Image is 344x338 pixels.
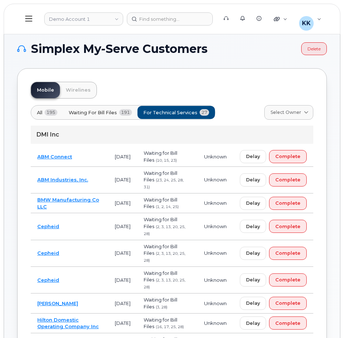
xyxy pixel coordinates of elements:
button: Delay [240,297,266,310]
span: Delay [246,320,260,327]
a: Delete [301,42,327,55]
span: Waiting for Bill Files [144,216,177,229]
a: Select Owner [264,105,313,120]
button: Complete [269,220,307,233]
span: (2, 3, 13, 20, 25, 28) [144,224,185,236]
span: (2, 3, 13, 20, 25, 28) [144,251,185,263]
span: Delay [246,223,260,230]
span: Delay [246,250,260,257]
div: DMI Inc [31,126,313,144]
span: Complete [275,276,300,283]
span: Unknown [204,277,227,283]
a: ABM Connect [37,154,72,160]
a: Hilton Domestic Operating Company Inc [37,317,99,330]
span: 191 [119,109,132,116]
span: Complete [275,223,300,230]
span: Waiting for Bill Files [69,109,117,116]
span: (2, 3, 13, 20, 25, 28) [144,278,185,289]
span: (3, 28) [156,305,167,310]
td: [DATE] [108,293,137,313]
button: Delay [240,150,266,163]
span: Complete [275,300,300,307]
span: Waiting for Bill Files [144,197,177,210]
td: [DATE] [108,147,137,166]
span: (1, 2, 14, 25) [156,204,179,209]
span: Unknown [204,250,227,256]
span: Delay [246,276,260,283]
span: Select Owner [271,109,301,116]
span: Waiting for Bill Files [144,317,177,330]
span: All [37,109,42,116]
span: Delay [246,200,260,207]
button: Complete [269,297,307,310]
a: ABM Industries, Inc. [37,177,88,183]
span: Unknown [204,154,227,160]
span: Waiting for Bill Files [144,150,177,163]
a: BMW Manufacturing Co LLC [37,197,99,210]
span: Delay [246,300,260,307]
span: (16, 17, 25, 28) [156,324,184,329]
span: Unknown [204,223,227,229]
td: [DATE] [108,314,137,333]
span: Delay [246,153,260,160]
td: [DATE] [108,167,137,193]
td: [DATE] [108,193,137,213]
button: Delay [240,197,266,210]
button: Complete [269,173,307,187]
button: Complete [269,247,307,260]
span: Waiting for Bill Files [144,243,177,256]
span: Delay [246,176,260,183]
span: Unknown [204,300,227,306]
span: Complete [275,320,300,327]
span: Complete [275,250,300,257]
button: Complete [269,316,307,330]
span: Waiting for Bill Files [144,170,177,183]
span: 195 [45,109,57,116]
span: Unknown [204,177,227,183]
a: Cepheid [37,223,59,229]
span: Complete [275,200,300,207]
button: Complete [269,150,307,163]
button: Delay [240,247,266,260]
td: [DATE] [108,240,137,267]
span: (10, 15, 23) [156,158,177,163]
td: [DATE] [108,213,137,240]
button: Delay [240,173,266,187]
a: Cepheid [37,277,59,283]
button: Delay [240,220,266,233]
span: Simplex My-Serve Customers [31,43,208,54]
button: Complete [269,197,307,210]
button: Complete [269,273,307,287]
span: Unknown [204,320,227,326]
button: Delay [240,316,266,330]
a: Wirelines [60,82,97,98]
a: Mobile [31,82,60,98]
td: [DATE] [108,267,137,293]
span: Waiting for Bill Files [144,270,177,283]
span: Complete [275,153,300,160]
span: Unknown [204,200,227,206]
span: Complete [275,176,300,183]
button: Delay [240,273,266,287]
span: Waiting for Bill Files [144,297,177,310]
a: Cepheid [37,250,59,256]
span: (23, 24, 25, 28, 31) [144,178,184,189]
a: [PERSON_NAME] [37,300,78,306]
